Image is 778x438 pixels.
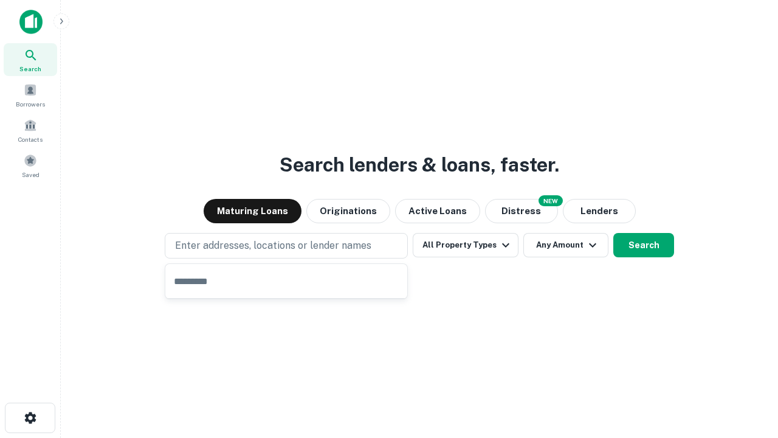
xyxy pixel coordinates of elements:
button: Search distressed loans with lien and other non-mortgage details. [485,199,558,223]
button: Maturing Loans [204,199,301,223]
iframe: Chat Widget [717,341,778,399]
button: Search [613,233,674,257]
span: Contacts [18,134,43,144]
button: Active Loans [395,199,480,223]
p: Enter addresses, locations or lender names [175,238,371,253]
button: Any Amount [523,233,608,257]
a: Borrowers [4,78,57,111]
button: All Property Types [413,233,518,257]
img: capitalize-icon.png [19,10,43,34]
div: NEW [539,195,563,206]
span: Search [19,64,41,74]
h3: Search lenders & loans, faster. [280,150,559,179]
a: Contacts [4,114,57,147]
span: Borrowers [16,99,45,109]
a: Search [4,43,57,76]
span: Saved [22,170,40,179]
a: Saved [4,149,57,182]
button: Enter addresses, locations or lender names [165,233,408,259]
button: Originations [306,199,390,223]
button: Lenders [563,199,636,223]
